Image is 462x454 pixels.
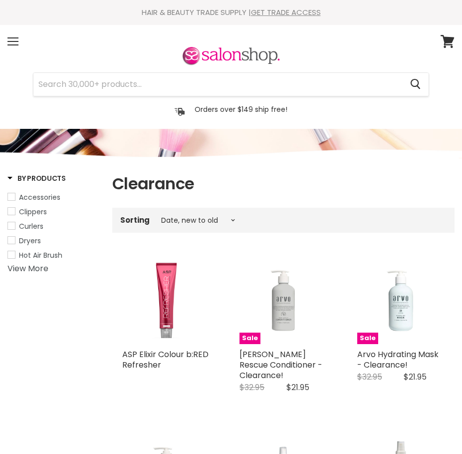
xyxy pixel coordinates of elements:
[19,250,62,260] span: Hot Air Brush
[7,235,100,246] a: Dryers
[357,257,445,344] a: Arvo Hydrating Mask - Clearance! Sale
[7,263,48,274] a: View More
[19,236,41,246] span: Dryers
[122,349,209,371] a: ASP Elixir Colour b:RED Refresher
[19,207,47,217] span: Clippers
[357,257,445,344] img: Arvo Hydrating Mask - Clearance!
[357,333,378,344] span: Sale
[195,105,287,114] p: Orders over $149 ship free!
[239,333,260,344] span: Sale
[286,382,309,393] span: $21.95
[19,221,43,231] span: Curlers
[122,257,210,344] img: ASP Elixir Colour b:RED Refresher
[239,257,327,344] a: Arvo Bond Rescue Conditioner - Clearance! Sale
[251,7,321,17] a: GET TRADE ACCESS
[33,72,429,96] form: Product
[357,349,439,371] a: Arvo Hydrating Mask - Clearance!
[33,73,402,96] input: Search
[7,206,100,217] a: Clippers
[112,173,455,194] h1: Clearance
[19,192,60,202] span: Accessories
[7,221,100,232] a: Curlers
[404,371,427,383] span: $21.95
[7,173,66,183] h3: By Products
[7,192,100,203] a: Accessories
[239,382,264,393] span: $32.95
[7,250,100,261] a: Hot Air Brush
[239,257,327,344] img: Arvo Bond Rescue Conditioner - Clearance!
[402,73,429,96] button: Search
[239,349,322,381] a: [PERSON_NAME] Rescue Conditioner - Clearance!
[120,216,150,224] label: Sorting
[357,371,382,383] span: $32.95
